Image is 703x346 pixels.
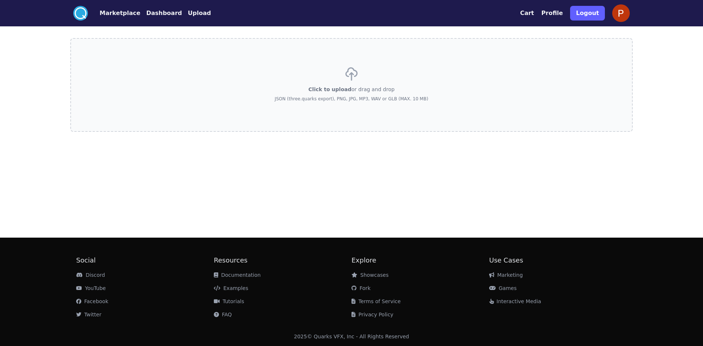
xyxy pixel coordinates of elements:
a: Documentation [214,272,261,278]
a: Upload [182,9,211,18]
button: Cart [520,9,534,18]
h2: Resources [214,255,351,265]
img: profile [612,4,630,22]
h2: Explore [351,255,489,265]
a: Marketing [489,272,523,278]
div: 2025 © Quarks VFX, Inc - All Rights Reserved [294,333,409,340]
a: Privacy Policy [351,312,393,317]
a: Terms of Service [351,298,401,304]
a: YouTube [76,285,106,291]
a: Twitter [76,312,101,317]
button: Upload [188,9,211,18]
span: Click to upload [308,86,351,92]
a: Tutorials [214,298,244,304]
button: Marketplace [100,9,140,18]
a: Logout [570,3,605,23]
a: Showcases [351,272,388,278]
a: Facebook [76,298,108,304]
p: or drag and drop [308,86,394,93]
a: Examples [214,285,248,291]
button: Dashboard [146,9,182,18]
h2: Use Cases [489,255,627,265]
a: Dashboard [140,9,182,18]
a: Marketplace [88,9,140,18]
p: JSON (three.quarks export), PNG, JPG, MP3, WAV or GLB (MAX. 10 MB) [275,96,428,102]
button: Profile [542,9,563,18]
a: Fork [351,285,371,291]
a: Games [489,285,517,291]
h2: Social [76,255,214,265]
button: Logout [570,6,605,21]
a: Discord [76,272,105,278]
a: Interactive Media [489,298,541,304]
a: FAQ [214,312,232,317]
